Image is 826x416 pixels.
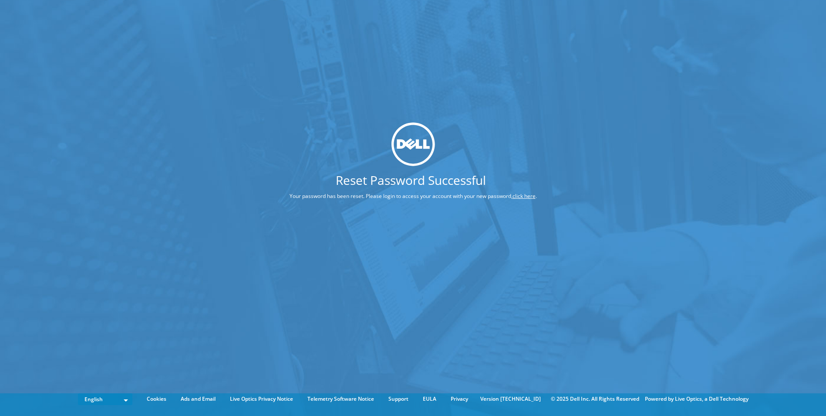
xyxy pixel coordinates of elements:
[546,394,644,404] li: © 2025 Dell Inc. All Rights Reserved
[416,394,443,404] a: EULA
[174,394,222,404] a: Ads and Email
[512,192,536,200] a: click here
[140,394,173,404] a: Cookies
[257,191,570,201] p: Your password has been reset. Please login to access your account with your new password, .
[223,394,300,404] a: Live Optics Privacy Notice
[257,174,565,186] h1: Reset Password Successful
[444,394,475,404] a: Privacy
[476,394,545,404] li: Version [TECHNICAL_ID]
[382,394,415,404] a: Support
[645,394,748,404] li: Powered by Live Optics, a Dell Technology
[391,122,435,166] img: dell_svg_logo.svg
[301,394,381,404] a: Telemetry Software Notice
